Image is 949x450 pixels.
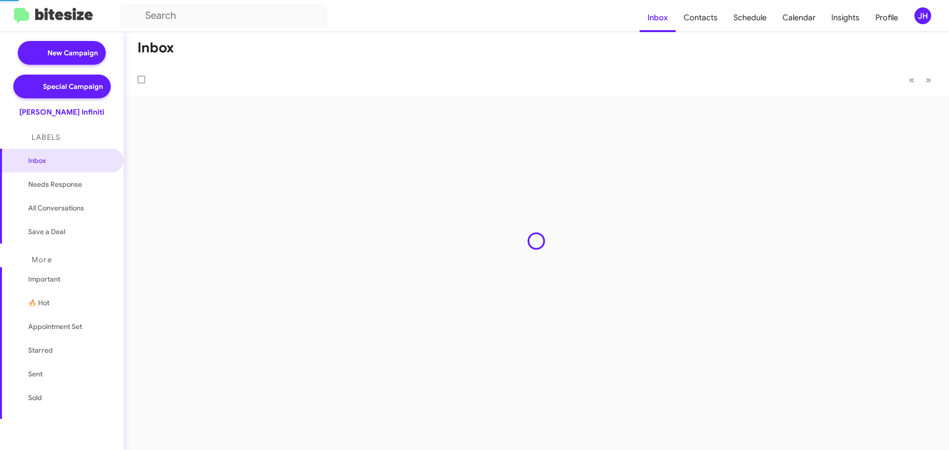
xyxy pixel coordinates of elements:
h1: Inbox [137,40,174,56]
button: JH [906,7,938,24]
a: Calendar [775,3,823,32]
span: Needs Response [28,179,112,189]
a: Inbox [640,3,676,32]
a: Insights [823,3,867,32]
span: « [909,74,914,86]
span: More [32,255,52,264]
span: Sold [28,393,42,403]
span: Save a Deal [28,227,65,237]
span: 🔥 Hot [28,298,49,308]
span: » [926,74,931,86]
span: Labels [32,133,60,142]
a: Profile [867,3,906,32]
nav: Page navigation example [904,70,937,90]
span: Starred [28,345,53,355]
span: Appointment Set [28,322,82,331]
span: Sent [28,369,43,379]
span: New Campaign [47,48,98,58]
span: Inbox [28,156,112,165]
button: Previous [903,70,920,90]
span: All Conversations [28,203,84,213]
div: JH [914,7,931,24]
a: Special Campaign [13,75,111,98]
span: Important [28,274,112,284]
input: Search [120,4,327,28]
a: New Campaign [18,41,106,65]
span: Special Campaign [43,82,103,91]
a: Schedule [726,3,775,32]
div: [PERSON_NAME] Infiniti [19,107,104,117]
span: Sold Responded [28,416,81,426]
a: Contacts [676,3,726,32]
button: Next [920,70,937,90]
